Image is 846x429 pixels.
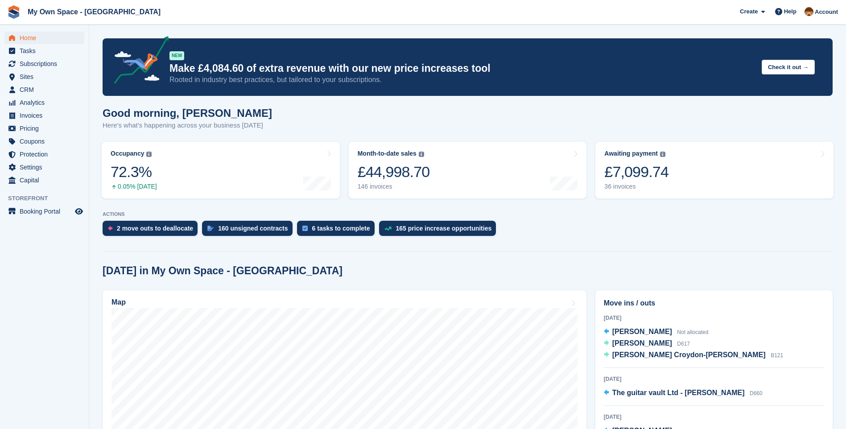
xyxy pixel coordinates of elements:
[4,161,84,173] a: menu
[740,7,758,16] span: Create
[604,388,763,399] a: The guitar vault Ltd - [PERSON_NAME] D660
[4,122,84,135] a: menu
[4,205,84,218] a: menu
[24,4,164,19] a: My Own Space - [GEOGRAPHIC_DATA]
[677,341,690,347] span: D617
[358,163,430,181] div: £44,998.70
[20,174,73,186] span: Capital
[604,375,824,383] div: [DATE]
[604,413,824,421] div: [DATE]
[169,62,755,75] p: Make £4,084.60 of extra revenue with our new price increases tool
[103,221,202,240] a: 2 move outs to deallocate
[20,83,73,96] span: CRM
[4,135,84,148] a: menu
[612,339,672,347] span: [PERSON_NAME]
[103,120,272,131] p: Here's what's happening across your business [DATE]
[419,152,424,157] img: icon-info-grey-7440780725fd019a000dd9b08b2336e03edf1995a4989e88bcd33f0948082b44.svg
[396,225,492,232] div: 165 price increase opportunities
[4,96,84,109] a: menu
[297,221,379,240] a: 6 tasks to complete
[762,60,815,74] button: Check it out →
[349,142,587,198] a: Month-to-date sales £44,998.70 146 invoices
[20,109,73,122] span: Invoices
[111,150,144,157] div: Occupancy
[604,338,690,350] a: [PERSON_NAME] D617
[4,174,84,186] a: menu
[604,326,709,338] a: [PERSON_NAME] Not allocated
[4,58,84,70] a: menu
[612,351,766,359] span: [PERSON_NAME] Croydon-[PERSON_NAME]
[102,142,340,198] a: Occupancy 72.3% 0.05% [DATE]
[595,142,834,198] a: Awaiting payment £7,099.74 36 invoices
[784,7,796,16] span: Help
[111,163,157,181] div: 72.3%
[4,32,84,44] a: menu
[805,7,813,16] img: Paula Harris
[660,152,665,157] img: icon-info-grey-7440780725fd019a000dd9b08b2336e03edf1995a4989e88bcd33f0948082b44.svg
[169,75,755,85] p: Rooted in industry best practices, but tailored to your subscriptions.
[20,135,73,148] span: Coupons
[169,51,184,60] div: NEW
[358,150,417,157] div: Month-to-date sales
[117,225,193,232] div: 2 move outs to deallocate
[8,194,89,203] span: Storefront
[111,183,157,190] div: 0.05% [DATE]
[384,227,392,231] img: price_increase_opportunities-93ffe204e8149a01c8c9dc8f82e8f89637d9d84a8eef4429ea346261dce0b2c0.svg
[207,226,214,231] img: contract_signature_icon-13c848040528278c33f63329250d36e43548de30e8caae1d1a13099fd9432cc5.svg
[20,205,73,218] span: Booking Portal
[7,5,21,19] img: stora-icon-8386f47178a22dfd0bd8f6a31ec36ba5ce8667c1dd55bd0f319d3a0aa187defe.svg
[379,221,501,240] a: 165 price increase opportunities
[612,328,672,335] span: [PERSON_NAME]
[202,221,297,240] a: 160 unsigned contracts
[604,183,669,190] div: 36 invoices
[815,8,838,16] span: Account
[4,70,84,83] a: menu
[604,150,658,157] div: Awaiting payment
[20,122,73,135] span: Pricing
[20,96,73,109] span: Analytics
[771,352,783,359] span: B121
[4,109,84,122] a: menu
[20,45,73,57] span: Tasks
[146,152,152,157] img: icon-info-grey-7440780725fd019a000dd9b08b2336e03edf1995a4989e88bcd33f0948082b44.svg
[111,298,126,306] h2: Map
[108,226,112,231] img: move_outs_to_deallocate_icon-f764333ba52eb49d3ac5e1228854f67142a1ed5810a6f6cc68b1a99e826820c5.svg
[107,36,169,87] img: price-adjustments-announcement-icon-8257ccfd72463d97f412b2fc003d46551f7dbcb40ab6d574587a9cd5c0d94...
[358,183,430,190] div: 146 invoices
[20,148,73,161] span: Protection
[612,389,745,396] span: The guitar vault Ltd - [PERSON_NAME]
[103,265,343,277] h2: [DATE] in My Own Space - [GEOGRAPHIC_DATA]
[4,148,84,161] a: menu
[20,70,73,83] span: Sites
[20,161,73,173] span: Settings
[604,314,824,322] div: [DATE]
[302,226,308,231] img: task-75834270c22a3079a89374b754ae025e5fb1db73e45f91037f5363f120a921f8.svg
[312,225,370,232] div: 6 tasks to complete
[604,163,669,181] div: £7,099.74
[4,45,84,57] a: menu
[20,58,73,70] span: Subscriptions
[604,350,784,361] a: [PERSON_NAME] Croydon-[PERSON_NAME] B121
[103,211,833,217] p: ACTIONS
[677,329,708,335] span: Not allocated
[750,390,763,396] span: D660
[20,32,73,44] span: Home
[604,298,824,309] h2: Move ins / outs
[218,225,288,232] div: 160 unsigned contracts
[103,107,272,119] h1: Good morning, [PERSON_NAME]
[74,206,84,217] a: Preview store
[4,83,84,96] a: menu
